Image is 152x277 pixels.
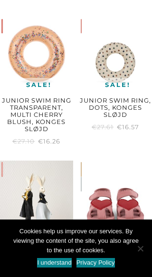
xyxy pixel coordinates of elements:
[79,161,152,276] a: Sale! 🏷️BESTSELLER😢SOLD OUTSable Sandal, Heart, Konges Sløjd €30.37
[12,137,18,145] span: €
[12,227,140,255] span: Cookies help us improve our services. By viewing the content of the site, you also agree to the u...
[38,137,60,145] span: 16.26
[79,94,152,122] h2: Junior Swim Ring, Dots, Konges Sløjd
[38,137,43,145] span: €
[76,258,115,267] a: Политика за поверителност
[12,137,35,145] span: 27.10
[117,123,122,131] span: €
[79,17,152,132] a: Sale! 🚨FEW LEFTJunior Swim Ring, Dots, Konges Sløjd €16.57
[92,123,97,131] span: €
[135,244,145,253] span: No
[117,123,139,131] span: 16.57
[92,123,114,131] span: 27.61
[4,78,73,91] span: Sale!
[37,258,71,267] a: Разбрах
[83,78,152,91] span: Sale!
